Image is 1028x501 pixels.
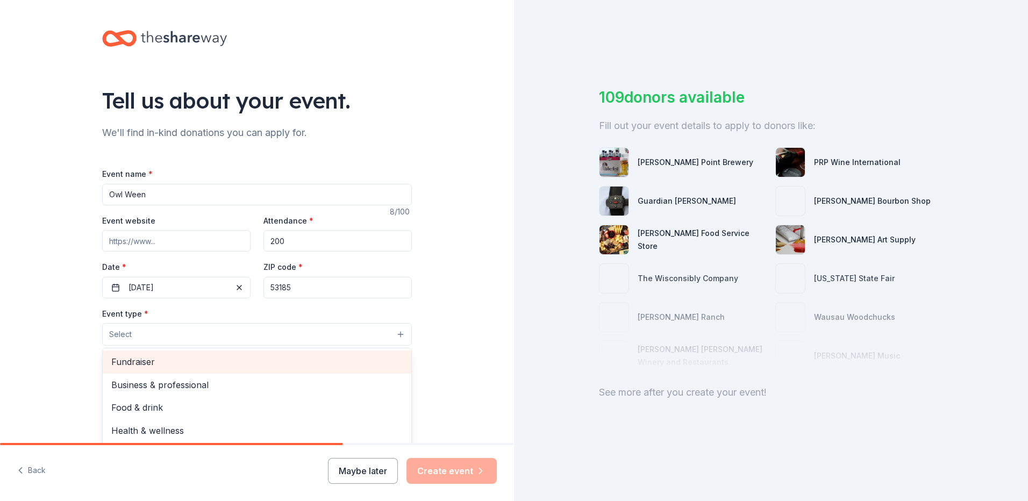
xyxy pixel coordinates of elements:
span: Select [109,328,132,341]
button: Select [102,323,412,346]
span: Business & professional [111,378,403,392]
span: Food & drink [111,400,403,414]
span: Fundraiser [111,355,403,369]
span: Health & wellness [111,424,403,438]
div: Select [102,348,412,477]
